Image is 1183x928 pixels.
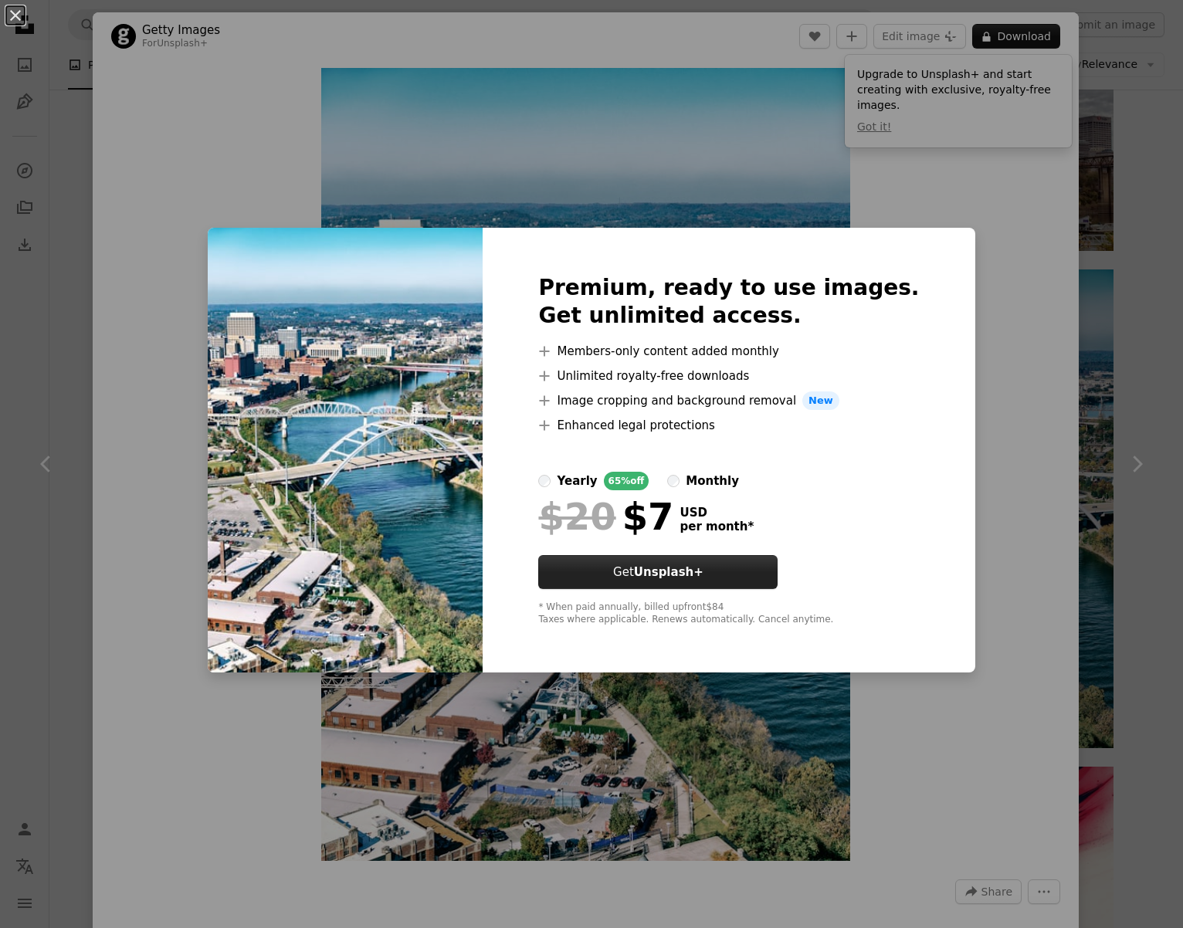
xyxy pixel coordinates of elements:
img: premium_photo-1733256026287-5dc795fdf3e3 [208,228,483,672]
input: yearly65%off [538,475,551,487]
li: Members-only content added monthly [538,342,919,361]
div: * When paid annually, billed upfront $84 Taxes where applicable. Renews automatically. Cancel any... [538,601,919,626]
li: Image cropping and background removal [538,391,919,410]
span: $20 [538,496,615,537]
div: $7 [538,496,673,537]
div: yearly [557,472,597,490]
input: monthly [667,475,680,487]
button: GetUnsplash+ [538,555,778,589]
strong: Unsplash+ [634,565,703,579]
li: Enhanced legal protections [538,416,919,435]
span: New [802,391,839,410]
div: monthly [686,472,739,490]
div: 65% off [604,472,649,490]
span: USD [680,506,754,520]
h2: Premium, ready to use images. Get unlimited access. [538,274,919,330]
span: per month * [680,520,754,533]
li: Unlimited royalty-free downloads [538,367,919,385]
